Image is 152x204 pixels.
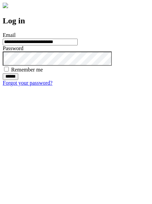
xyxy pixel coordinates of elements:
[3,45,23,51] label: Password
[11,67,43,73] label: Remember me
[3,32,16,38] label: Email
[3,3,8,8] img: logo-4e3dc11c47720685a147b03b5a06dd966a58ff35d612b21f08c02c0306f2b779.png
[3,80,52,86] a: Forgot your password?
[3,16,149,25] h2: Log in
